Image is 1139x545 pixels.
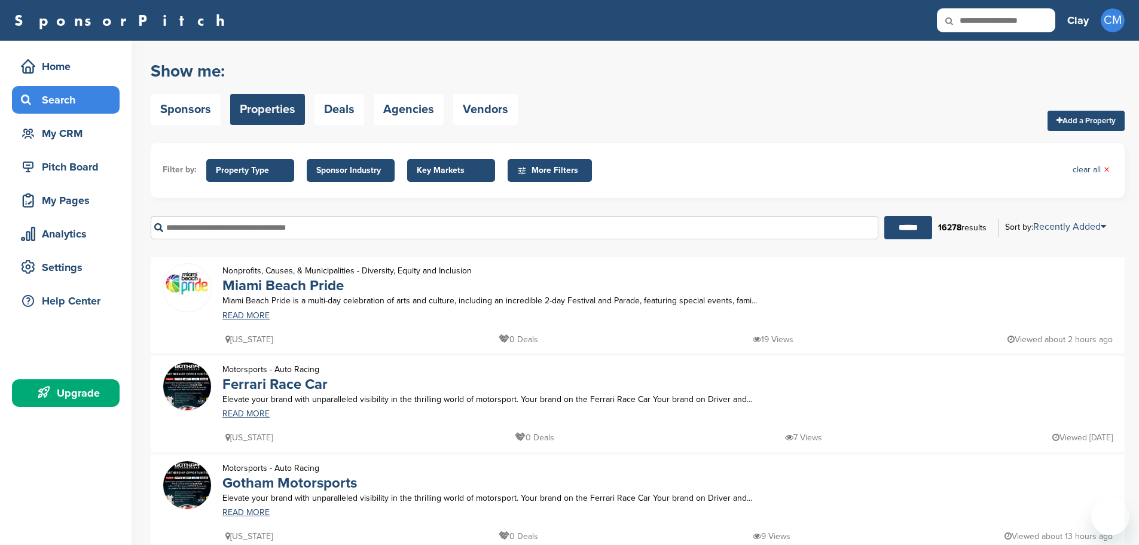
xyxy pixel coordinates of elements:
p: 0 Deals [515,430,554,445]
a: Help Center [12,287,120,315]
a: Ferrari Race Car [222,376,328,393]
a: Miami Beach Pride [222,277,344,294]
div: Upgrade [18,382,120,404]
a: Vendors [453,94,518,125]
a: Recently Added [1033,221,1106,233]
a: READ MORE [222,509,875,517]
span: Property Type [216,164,285,177]
a: Home [12,53,120,80]
div: Pitch Board [18,156,120,178]
p: 9 Views [753,529,790,544]
p: [US_STATE] [225,430,273,445]
a: Sponsors [151,94,221,125]
a: Settings [12,254,120,281]
a: Properties [230,94,305,125]
span: More Filters [517,164,586,177]
iframe: Button to launch messaging window [1091,497,1129,535]
a: Add a Property [1048,111,1125,131]
div: My CRM [18,123,120,144]
p: Elevate your brand with unparalleled visibility in the thrilling world of motorsport. Your brand ... [222,491,875,506]
a: READ MORE [222,312,875,320]
div: Help Center [18,290,120,312]
a: clear all× [1073,163,1110,176]
li: Filter by: [163,163,197,176]
p: Viewed [DATE] [1052,430,1113,445]
img: Mbp logo no dates b w (5) [163,269,211,300]
a: SponsorPitch [14,13,233,28]
a: Pitch Board [12,153,120,181]
div: results [932,218,993,238]
div: Analytics [18,223,120,245]
h2: Show me: [151,60,518,82]
img: Flyer [163,461,211,521]
a: My Pages [12,187,120,214]
a: Search [12,86,120,114]
a: Upgrade [12,379,120,407]
a: Deals [314,94,364,125]
div: Sort by: [1005,222,1106,232]
h3: Clay [1067,12,1089,29]
p: 0 Deals [499,332,538,347]
p: 19 Views [753,332,793,347]
div: Search [18,89,120,111]
p: 0 Deals [499,529,538,544]
a: Analytics [12,220,120,248]
p: Elevate your brand with unparalleled visibility in the thrilling world of motorsport. Your brand ... [222,392,875,407]
p: Motorsports - Auto Racing [222,362,328,377]
p: Motorsports - Auto Racing [222,461,357,476]
a: Clay [1067,7,1089,34]
p: [US_STATE] [225,529,273,544]
span: Sponsor Industry [316,164,385,177]
a: Agencies [374,94,444,125]
p: Miami Beach Pride is a multi-day celebration of arts and culture, including an incredible 2-day F... [222,293,875,308]
div: Home [18,56,120,77]
a: Gotham Motorsports [222,474,357,492]
div: My Pages [18,190,120,211]
span: Key Markets [417,164,485,177]
p: Viewed about 2 hours ago [1007,332,1113,347]
a: READ MORE [222,410,875,418]
p: Viewed about 13 hours ago [1004,529,1113,544]
b: 16278 [938,223,961,233]
img: Flyer [163,363,211,422]
div: Settings [18,257,120,278]
p: Nonprofits, Causes, & Municipalities - Diversity, Equity and Inclusion [222,263,472,278]
a: My CRM [12,120,120,147]
span: CM [1101,8,1125,32]
span: × [1104,163,1110,176]
p: 7 Views [785,430,822,445]
p: [US_STATE] [225,332,273,347]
